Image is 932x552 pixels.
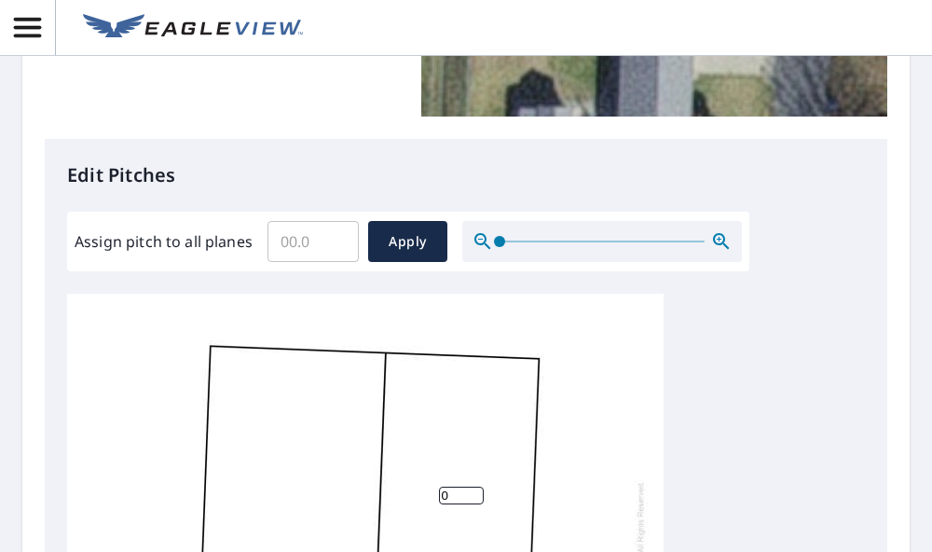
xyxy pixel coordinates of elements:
p: Edit Pitches [67,161,865,189]
label: Assign pitch to all planes [75,230,253,253]
button: Apply [368,221,447,262]
span: Apply [383,230,432,254]
input: 00.0 [267,215,359,268]
img: EV Logo [83,14,303,42]
a: EV Logo [72,3,314,53]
